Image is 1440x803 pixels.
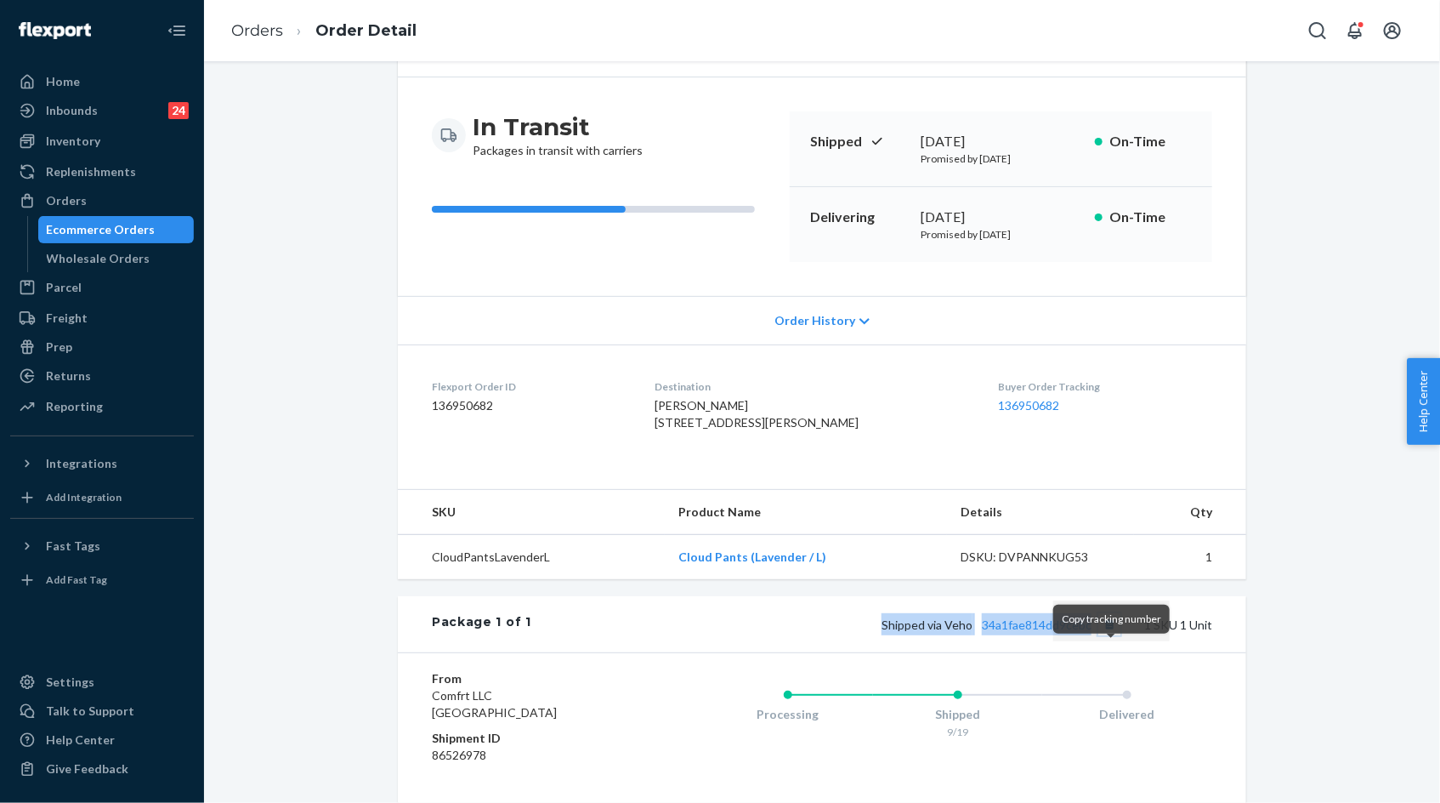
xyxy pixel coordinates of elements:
button: Help Center [1407,358,1440,445]
td: 1 [1134,535,1246,580]
div: Add Integration [46,490,122,504]
p: Delivering [810,208,907,227]
div: Help Center [46,732,115,749]
th: Qty [1134,490,1246,535]
div: Add Fast Tag [46,572,107,587]
p: Promised by [DATE] [921,151,1081,166]
th: SKU [398,490,665,535]
dd: 136950682 [432,397,628,414]
span: [PERSON_NAME] [STREET_ADDRESS][PERSON_NAME] [655,398,859,430]
a: 34a1fae814dd9cebc [982,618,1091,632]
a: Wholesale Orders [38,245,195,272]
th: Product Name [665,490,947,535]
a: Replenishments [10,158,194,185]
td: CloudPantsLavenderL [398,535,665,580]
a: Cloud Pants (Lavender / L) [678,550,826,564]
dt: Destination [655,379,972,394]
div: Settings [46,674,94,691]
div: Fast Tags [46,538,100,555]
div: Talk to Support [46,703,134,720]
a: Freight [10,305,194,332]
span: Shipped via Veho [882,618,1120,632]
div: Package 1 of 1 [432,613,531,635]
span: Comfrt LLC [GEOGRAPHIC_DATA] [432,688,557,720]
span: Copy tracking number [1062,612,1161,625]
img: Flexport logo [19,22,91,39]
a: Add Integration [10,484,194,511]
div: Ecommerce Orders [47,221,156,238]
p: Shipped [810,132,907,151]
div: 9/19 [873,725,1043,739]
th: Details [947,490,1134,535]
a: Parcel [10,274,194,301]
a: Prep [10,333,194,361]
ol: breadcrumbs [218,6,430,56]
a: Help Center [10,726,194,754]
a: Returns [10,362,194,390]
div: Replenishments [46,163,136,180]
a: Inventory [10,128,194,155]
button: Close Navigation [160,14,194,48]
h3: In Transit [473,111,643,142]
div: Orders [46,192,87,209]
div: [DATE] [921,132,1081,151]
p: On-Time [1109,208,1192,227]
span: Order History [774,312,855,329]
a: 136950682 [998,398,1059,413]
div: Reporting [46,398,103,415]
button: Open account menu [1375,14,1409,48]
div: Integrations [46,455,117,472]
button: Integrations [10,450,194,477]
button: Fast Tags [10,532,194,560]
div: Parcel [46,279,82,296]
dt: From [432,670,635,687]
div: Prep [46,339,72,356]
a: Orders [231,21,283,40]
div: 1 SKU 1 Unit [531,613,1212,635]
button: Open notifications [1338,14,1372,48]
a: Add Fast Tag [10,567,194,594]
a: Settings [10,669,194,696]
a: Ecommerce Orders [38,216,195,243]
div: Wholesale Orders [47,250,150,267]
a: Home [10,68,194,95]
p: On-Time [1109,132,1192,151]
dt: Buyer Order Tracking [998,379,1212,394]
div: Give Feedback [46,760,128,777]
div: DSKU: DVPANNKUG53 [961,549,1120,566]
a: Orders [10,187,194,214]
button: Open Search Box [1301,14,1335,48]
div: [DATE] [921,208,1081,227]
button: Give Feedback [10,755,194,783]
div: Packages in transit with carriers [473,111,643,159]
div: Delivered [1042,706,1212,723]
a: Order Detail [315,21,417,40]
div: Inbounds [46,102,98,119]
div: Shipped [873,706,1043,723]
div: Processing [703,706,873,723]
div: Returns [46,367,91,384]
a: Inbounds24 [10,97,194,124]
dd: 86526978 [432,747,635,764]
dt: Shipment ID [432,730,635,747]
div: Freight [46,310,88,327]
a: Reporting [10,393,194,420]
div: Home [46,73,80,90]
a: Talk to Support [10,698,194,725]
div: 24 [168,102,189,119]
p: Promised by [DATE] [921,227,1081,242]
div: Inventory [46,133,100,150]
dt: Flexport Order ID [432,379,628,394]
